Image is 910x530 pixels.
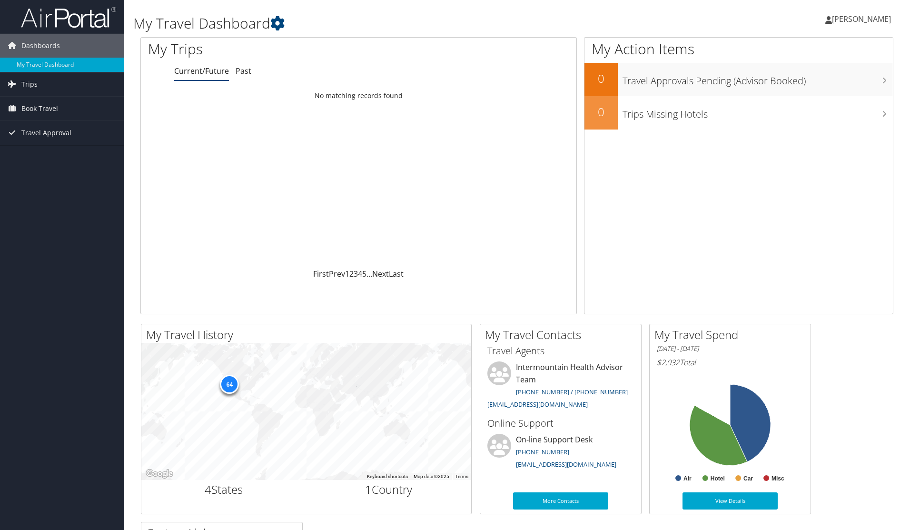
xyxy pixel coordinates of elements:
h2: Country [314,481,465,498]
h2: States [148,481,299,498]
a: View Details [682,492,778,510]
text: Misc [772,475,784,482]
li: On-line Support Desk [483,434,639,473]
span: Dashboards [21,34,60,58]
h3: Travel Agents [487,344,634,358]
h1: My Trips [148,39,388,59]
span: Book Travel [21,97,58,120]
h3: Travel Approvals Pending (Advisor Booked) [623,70,893,88]
a: [EMAIL_ADDRESS][DOMAIN_NAME] [516,460,616,469]
text: Car [743,475,753,482]
div: 64 [220,375,239,394]
span: Map data ©2025 [414,474,449,479]
td: No matching records found [141,87,576,104]
h3: Trips Missing Hotels [623,103,893,121]
text: Air [683,475,692,482]
h6: Total [657,357,803,368]
text: Hotel [711,475,725,482]
a: [PERSON_NAME] [825,5,900,33]
a: More Contacts [513,492,608,510]
img: airportal-logo.png [21,6,116,29]
span: 1 [365,481,372,497]
img: Google [144,468,175,480]
h2: My Travel Contacts [485,327,641,343]
a: [PHONE_NUMBER] [516,448,569,456]
a: [EMAIL_ADDRESS][DOMAIN_NAME] [487,400,588,409]
h2: 0 [584,104,618,120]
h6: [DATE] - [DATE] [657,344,803,353]
span: 4 [205,481,211,497]
span: $2,032 [657,357,680,368]
a: 3 [354,269,358,279]
a: Prev [329,269,345,279]
span: Travel Approval [21,121,71,145]
li: Intermountain Health Advisor Team [483,361,639,412]
a: 5 [362,269,366,279]
a: Terms (opens in new tab) [455,474,468,479]
a: 0Travel Approvals Pending (Advisor Booked) [584,63,893,96]
h2: My Travel History [146,327,471,343]
span: [PERSON_NAME] [832,14,891,24]
a: Next [372,269,389,279]
a: Current/Future [174,66,229,76]
a: 4 [358,269,362,279]
a: 0Trips Missing Hotels [584,96,893,130]
a: [PHONE_NUMBER] / [PHONE_NUMBER] [516,388,628,396]
h2: My Travel Spend [654,327,811,343]
h1: My Travel Dashboard [133,13,645,33]
h1: My Action Items [584,39,893,59]
a: 2 [349,269,354,279]
span: … [366,269,372,279]
a: First [313,269,329,279]
a: Last [389,269,404,279]
h2: 0 [584,70,618,87]
a: Past [236,66,251,76]
h3: Online Support [487,417,634,430]
button: Keyboard shortcuts [367,473,408,480]
a: Open this area in Google Maps (opens a new window) [144,468,175,480]
span: Trips [21,72,38,96]
a: 1 [345,269,349,279]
